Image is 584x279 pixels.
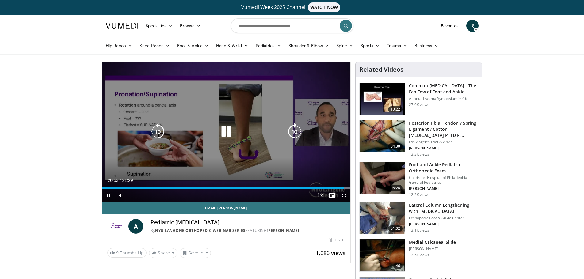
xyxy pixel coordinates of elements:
[142,20,177,32] a: Specialties
[316,249,345,257] span: 1,086 views
[409,146,478,151] p: [PERSON_NAME]
[388,185,403,191] span: 08:28
[360,202,405,234] img: 545648_3.png.150x105_q85_crop-smart_upscale.jpg
[437,20,463,32] a: Favorites
[357,40,383,52] a: Sports
[388,106,403,112] span: 10:22
[106,23,138,29] img: VuMedi Logo
[285,40,333,52] a: Shoulder & Elbow
[107,2,478,12] a: Vumedi Week 2025 ChannelWATCH NOW
[409,140,478,145] p: Los Angeles Foot & Ankle
[466,20,479,32] a: R
[102,62,351,202] video-js: Video Player
[149,248,177,258] button: Share
[359,162,478,197] a: 08:28 Foot and Ankle Pediatric Orthopedic Exam Children’s Hospital of Philadephia - General Pedia...
[155,228,246,233] a: NYU Langone Orthopedic Webinar Series
[409,228,429,233] p: 13.1K views
[333,40,357,52] a: Spine
[388,143,403,149] span: 04:30
[107,219,126,234] img: NYU Langone Orthopedic Webinar Series
[102,202,351,214] a: Email [PERSON_NAME]
[329,237,345,243] div: [DATE]
[409,202,478,214] h3: Lateral Column Lengthening with [MEDICAL_DATA]
[409,96,478,101] p: Atlanta Trauma Symposium 2016
[409,239,456,245] h3: Medial Calcaneal Slide
[409,192,429,197] p: 12.2K views
[409,253,429,258] p: 12.5K views
[136,40,174,52] a: Knee Recon
[409,102,429,107] p: 27.6K views
[409,152,429,157] p: 13.3K views
[308,2,340,12] span: WATCH NOW
[212,40,252,52] a: Hand & Wrist
[359,66,403,73] h4: Related Videos
[409,120,478,138] h3: Posterior Tibial Tendon / Spring Ligament / Cotton [MEDICAL_DATA] PTTD Fl…
[359,202,478,235] a: 01:02 Lateral Column Lengthening with [MEDICAL_DATA] Orthopedic Foot & Ankle Center [PERSON_NAME]...
[393,263,403,269] span: 46
[116,250,119,256] span: 9
[108,178,119,183] span: 20:53
[326,189,338,202] button: Enable picture-in-picture mode
[409,83,478,95] h3: Common [MEDICAL_DATA] - The Fab Few of Foot and Ankle
[360,83,405,115] img: 4559c471-f09d-4bda-8b3b-c296350a5489.150x105_q85_crop-smart_upscale.jpg
[409,222,478,227] p: [PERSON_NAME]
[252,40,285,52] a: Pediatrics
[360,239,405,271] img: 1227497_3.png.150x105_q85_crop-smart_upscale.jpg
[359,83,478,115] a: 10:22 Common [MEDICAL_DATA] - The Fab Few of Foot and Ankle Atlanta Trauma Symposium 2016 27.6K v...
[359,239,478,272] a: 46 Medial Calcaneal Slide [PERSON_NAME] 12.5K views
[102,40,136,52] a: Hip Recon
[409,216,478,221] p: Orthopedic Foot & Ankle Center
[102,189,115,202] button: Pause
[122,178,133,183] span: 21:29
[102,187,351,189] div: Progress Bar
[115,189,127,202] button: Mute
[409,247,456,251] p: [PERSON_NAME]
[409,186,478,191] p: [PERSON_NAME]
[176,20,204,32] a: Browse
[314,189,326,202] button: Playback Rate
[360,120,405,152] img: 31d347b7-8cdb-4553-8407-4692467e4576.150x105_q85_crop-smart_upscale.jpg
[383,40,411,52] a: Trauma
[174,40,212,52] a: Foot & Ankle
[267,228,299,233] a: [PERSON_NAME]
[231,18,353,33] input: Search topics, interventions
[180,248,211,258] button: Save to
[409,175,478,185] p: Children’s Hospital of Philadephia - General Pediatrics
[107,248,147,258] a: 9 Thumbs Up
[151,228,345,233] div: By FEATURING
[409,162,478,174] h3: Foot and Ankle Pediatric Orthopedic Exam
[359,120,478,157] a: 04:30 Posterior Tibial Tendon / Spring Ligament / Cotton [MEDICAL_DATA] PTTD Fl… Los Angeles Foot...
[128,219,143,234] a: A
[120,178,121,183] span: /
[338,189,350,202] button: Fullscreen
[411,40,442,52] a: Business
[151,219,345,226] h4: Pediatric [MEDICAL_DATA]
[360,162,405,194] img: a1f7088d-36b4-440d-94a7-5073d8375fe0.150x105_q85_crop-smart_upscale.jpg
[388,225,403,232] span: 01:02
